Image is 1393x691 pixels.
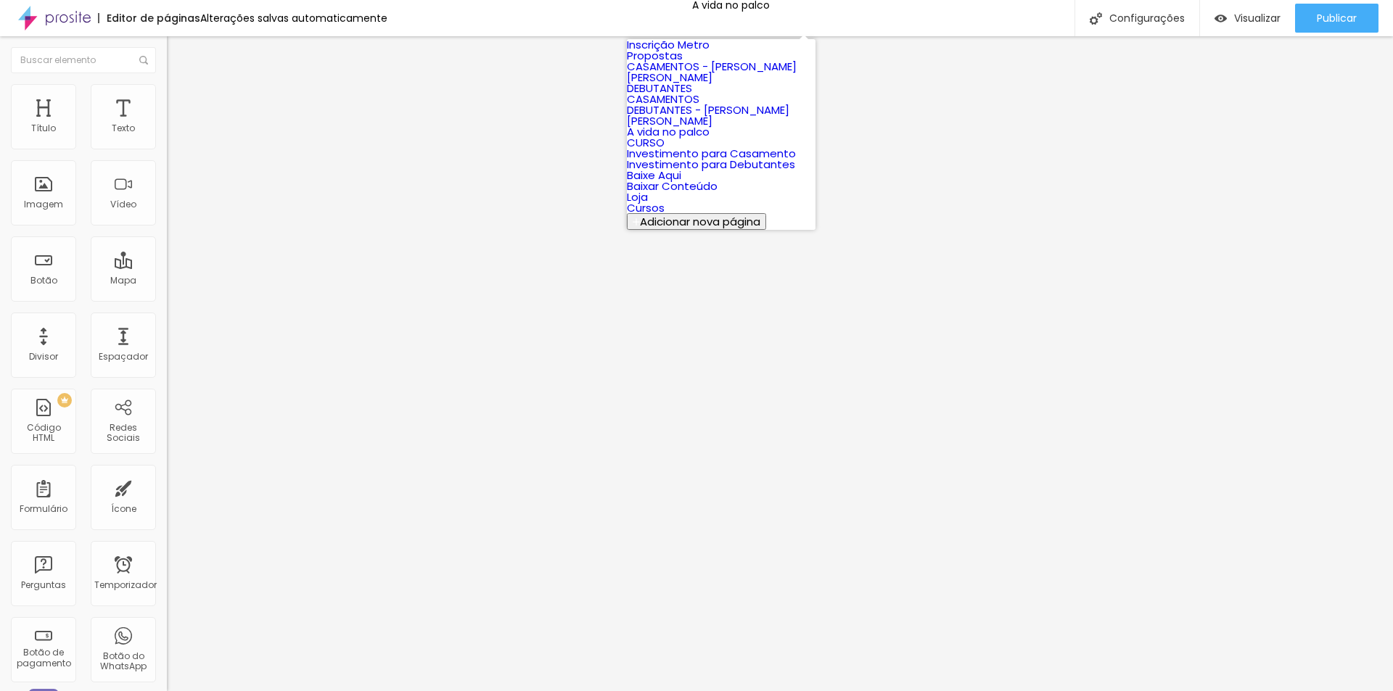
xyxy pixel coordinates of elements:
a: Baixe Aqui [627,167,681,183]
font: Formulário [20,502,67,515]
a: Investimento para Casamento [627,146,796,161]
a: A vida no palco [627,124,710,139]
font: Divisor [29,350,58,363]
iframe: Editor [167,36,1393,691]
font: Mapa [110,274,136,286]
a: Inscrição Metro [627,37,710,52]
img: view-1.svg [1215,12,1227,25]
font: Perguntas [21,579,66,591]
font: Vídeo [110,198,136,210]
a: Baixar Conteúdo [627,178,718,194]
a: Loja [627,189,648,204]
button: Publicar [1295,4,1378,33]
font: Adicionar nova página [640,214,760,229]
a: Propostas [627,48,683,63]
img: Ícone [1090,12,1102,25]
a: DEBUTANTES [627,80,692,96]
a: DEBUTANTES - [PERSON_NAME] [PERSON_NAME] [627,102,789,128]
font: Redes Sociais [107,421,140,444]
font: Código HTML [27,421,61,444]
button: Adicionar nova página [627,213,766,230]
a: Investimento para Debutantes [627,157,795,172]
font: Ícone [111,502,136,515]
font: Botão [30,274,57,286]
font: Imagem [24,198,63,210]
font: Temporizador [94,579,157,591]
font: Alterações salvas automaticamente [200,11,387,25]
font: Espaçador [99,350,148,363]
a: Cursos [627,200,665,215]
input: Buscar elemento [11,47,156,73]
font: Botão de pagamento [17,646,71,669]
font: Configurações [1109,11,1185,25]
font: Botão do WhatsApp [100,650,147,672]
font: Publicar [1317,11,1357,25]
font: Editor de páginas [107,11,200,25]
a: CASAMENTOS - [PERSON_NAME] [PERSON_NAME] [627,59,797,85]
font: Texto [112,122,135,134]
font: Título [31,122,56,134]
a: CURSO [627,135,665,150]
button: Visualizar [1200,4,1295,33]
font: Visualizar [1234,11,1281,25]
a: CASAMENTOS [627,91,699,107]
img: Ícone [139,56,148,65]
